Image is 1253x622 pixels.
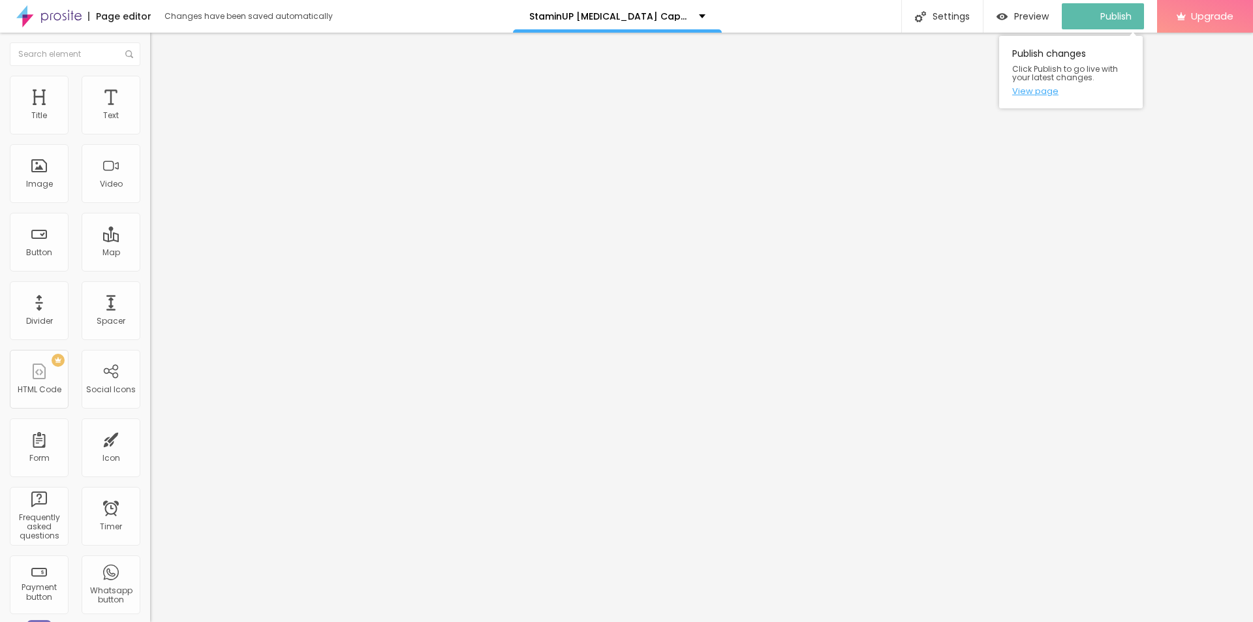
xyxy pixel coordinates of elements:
[88,12,151,21] div: Page editor
[13,583,65,602] div: Payment button
[983,3,1062,29] button: Preview
[997,11,1008,22] img: view-1.svg
[31,111,47,120] div: Title
[97,317,125,326] div: Spacer
[999,36,1143,108] div: Publish changes
[1100,11,1132,22] span: Publish
[150,33,1253,622] iframe: Editor
[164,12,333,20] div: Changes have been saved automatically
[103,111,119,120] div: Text
[86,385,136,394] div: Social Icons
[26,248,52,257] div: Button
[102,248,120,257] div: Map
[100,522,122,531] div: Timer
[915,11,926,22] img: Icone
[1191,10,1233,22] span: Upgrade
[1012,87,1130,95] a: View page
[13,513,65,541] div: Frequently asked questions
[1014,11,1049,22] span: Preview
[1062,3,1144,29] button: Publish
[10,42,140,66] input: Search element
[26,317,53,326] div: Divider
[125,50,133,58] img: Icone
[102,454,120,463] div: Icon
[100,179,123,189] div: Video
[85,586,136,605] div: Whatsapp button
[29,454,50,463] div: Form
[1012,65,1130,82] span: Click Publish to go live with your latest changes.
[26,179,53,189] div: Image
[529,12,689,21] p: StaminUP [MEDICAL_DATA] Capsules [GEOGRAPHIC_DATA] Where To Buy
[18,385,61,394] div: HTML Code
